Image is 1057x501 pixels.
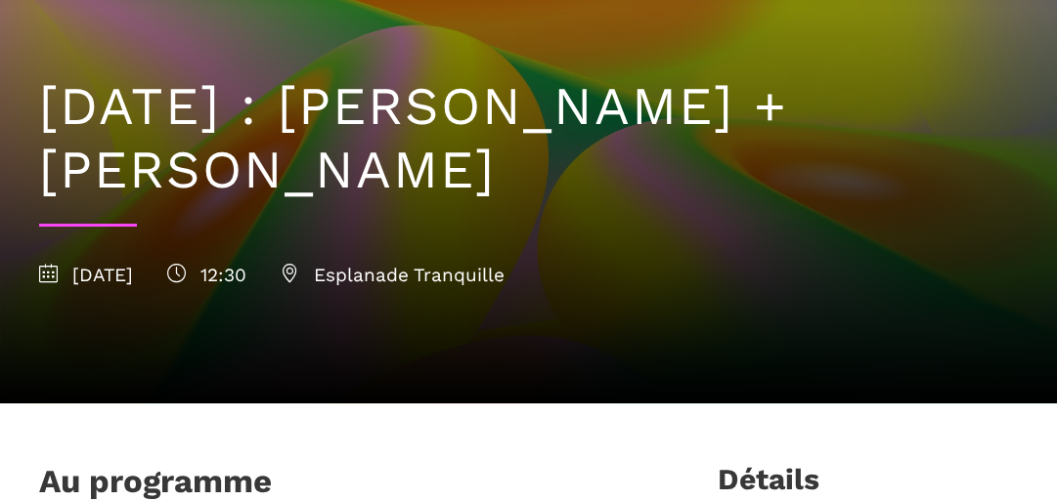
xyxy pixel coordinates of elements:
span: 12:30 [167,264,246,286]
h1: [DATE] : [PERSON_NAME] + [PERSON_NAME] [39,75,1018,202]
span: Esplanade Tranquille [281,264,505,286]
span: [DATE] [39,264,133,286]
